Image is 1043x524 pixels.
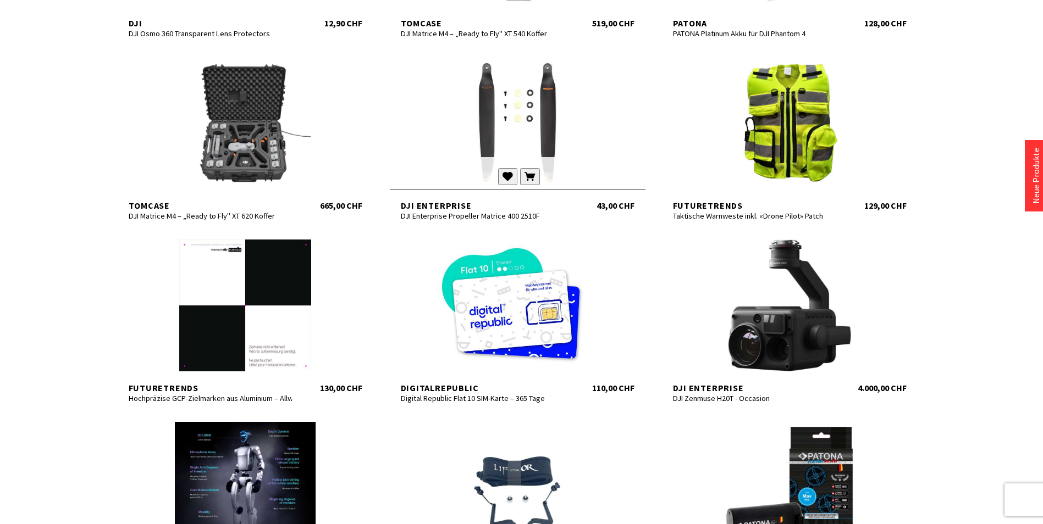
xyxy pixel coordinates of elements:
[673,393,837,403] div: DJI Zenmuse H20T - Occasion
[118,239,373,393] a: Futuretrends Hochpräzise GCP-Zielmarken aus Aluminium – Allwetter & Drohnen-kompatibel 130,00 CHF
[390,239,645,393] a: digitalrepublic Digital Republic Flat 10 SIM-Karte – 365 Tage 110,00 CHF
[129,200,293,211] div: TomCase
[864,200,907,211] div: 129,00 CHF
[401,29,565,38] div: DJI Matrice M4 – „Ready to Fly" XT 540 Koffer
[118,57,373,211] a: TomCase DJI Matrice M4 – „Ready to Fly" XT 620 Koffer 665,00 CHF
[129,211,293,221] div: DJI Matrice M4 – „Ready to Fly" XT 620 Koffer
[320,200,362,211] div: 665,00 CHF
[401,211,565,221] div: DJI Enterprise Propeller Matrice 400 2510F
[129,393,293,403] div: Hochpräzise GCP-Zielmarken aus Aluminium – Allwetter & Drohnen-kompatibel
[1030,148,1041,204] a: Neue Produkte
[592,382,634,393] div: 110,00 CHF
[673,211,837,221] div: Taktische Warnweste inkl. «Drone Pilot» Patch
[597,200,634,211] div: 43,00 CHF
[673,29,837,38] div: PATONA Platinum Akku für DJI Phantom 4
[129,382,293,393] div: Futuretrends
[324,18,362,29] div: 12,90 CHF
[401,18,565,29] div: TomCase
[129,18,293,29] div: DJI
[320,382,362,393] div: 130,00 CHF
[662,57,918,211] a: Futuretrends Taktische Warnweste inkl. «Drone Pilot» Patch 129,00 CHF
[673,18,837,29] div: Patona
[401,200,565,211] div: DJI Enterprise
[129,29,293,38] div: DJI Osmo 360 Transparent Lens Protectors
[662,239,918,393] a: DJI Enterprise DJI Zenmuse H20T - Occasion 4.000,00 CHF
[390,57,645,211] a: DJI Enterprise DJI Enterprise Propeller Matrice 400 2510F 43,00 CHF
[864,18,907,29] div: 128,00 CHF
[858,382,907,393] div: 4.000,00 CHF
[673,200,837,211] div: Futuretrends
[592,18,634,29] div: 519,00 CHF
[401,393,565,403] div: Digital Republic Flat 10 SIM-Karte – 365 Tage
[673,382,837,393] div: DJI Enterprise
[401,382,565,393] div: digitalrepublic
